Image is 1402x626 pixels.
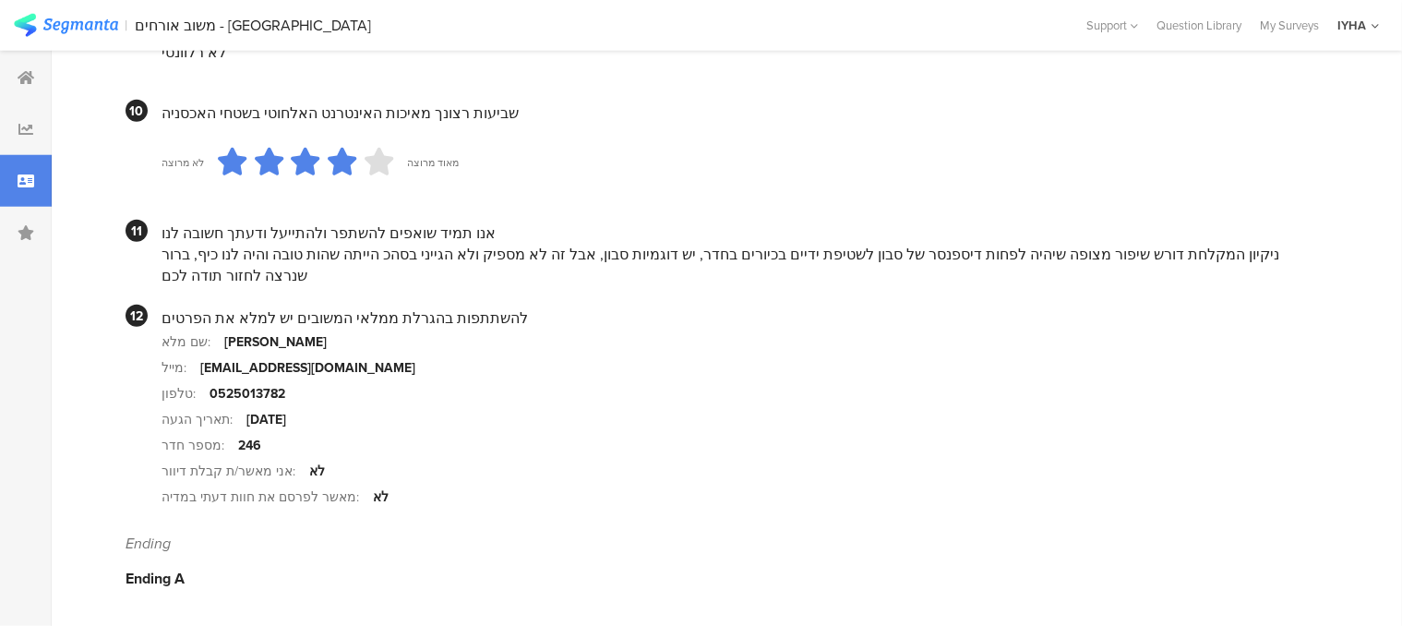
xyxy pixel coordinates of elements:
div: שם מלא: [162,332,224,352]
div: מייל: [162,358,200,378]
div: [DATE] [246,410,286,429]
div: אנו תמיד שואפים להשתפר ולהתייעל ודעתך חשובה לנו [162,223,1314,244]
div: [PERSON_NAME] [224,332,327,352]
div: Ending A [126,568,1314,589]
img: segmanta logo [14,14,118,37]
div: 12 [126,305,148,327]
div: 10 [126,100,148,122]
a: Question Library [1147,17,1251,34]
div: מאוד מרוצה [407,155,459,170]
div: 246 [238,436,261,455]
div: 11 [126,220,148,242]
div: לא מרוצה [162,155,204,170]
div: מאשר לפרסם את חוות דעתי במדיה: [162,488,373,507]
div: [EMAIL_ADDRESS][DOMAIN_NAME] [200,358,415,378]
div: Support [1086,11,1138,40]
section: לא רלוונטי [162,23,1314,81]
div: משוב אורחים - [GEOGRAPHIC_DATA] [136,17,372,34]
div: תאריך הגעה: [162,410,246,429]
div: לא [373,488,389,507]
div: | [126,15,128,36]
div: אני מאשר/ת קבלת דיוור: [162,462,309,481]
a: My Surveys [1251,17,1328,34]
div: להשתתפות בהגרלת ממלאי המשובים יש למלא את הפרטים [162,307,1314,329]
div: Ending [126,533,1314,554]
div: טלפון: [162,384,210,403]
div: שביעות רצונך מאיכות האינטרנט האלחוטי בשטחי האכסניה [162,102,1314,124]
div: ניקיון המקלחת דורש שיפור מצופה שיהיה לפחות דיספנסר של סבון לשטיפת ידיים בכיורים בחדר, יש דוגמיות ... [162,244,1314,286]
div: 0525013782 [210,384,285,403]
div: לא [309,462,325,481]
div: מספר חדר: [162,436,238,455]
div: IYHA [1337,17,1366,34]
